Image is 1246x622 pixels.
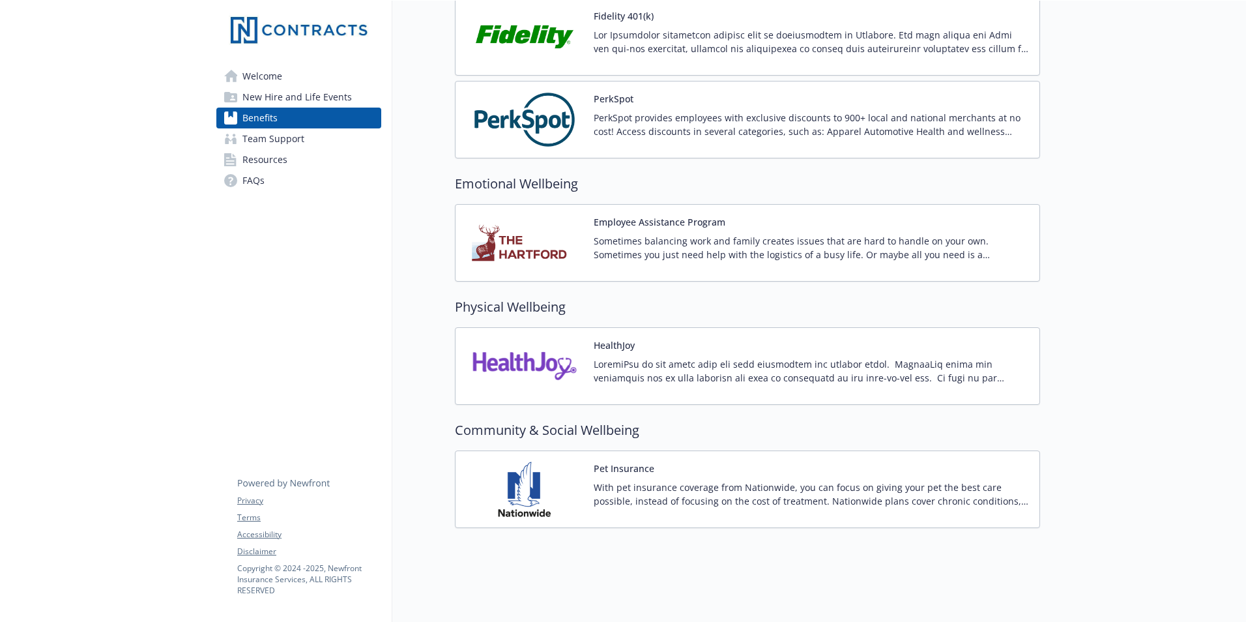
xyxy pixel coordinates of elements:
[242,87,352,108] span: New Hire and Life Events
[242,170,265,191] span: FAQs
[216,149,381,170] a: Resources
[466,92,583,147] img: PerkSpot carrier logo
[216,66,381,87] a: Welcome
[594,28,1029,55] p: Lor Ipsumdolor sitametcon adipisc elit se doeiusmodtem in Utlabore. Etd magn aliqua eni Admi ven ...
[242,128,304,149] span: Team Support
[594,481,1029,508] p: With pet insurance coverage from Nationwide, you can focus on giving your pet the best care possi...
[237,529,381,541] a: Accessibility
[216,170,381,191] a: FAQs
[594,9,654,23] button: Fidelity 401(k)
[466,9,583,65] img: Fidelity Investments carrier logo
[216,108,381,128] a: Benefits
[237,546,381,557] a: Disclaimer
[455,174,1040,194] h2: Emotional Wellbeing
[455,421,1040,440] h2: Community & Social Wellbeing
[242,66,282,87] span: Welcome
[237,512,381,524] a: Terms
[594,234,1029,261] p: Sometimes balancing work and family creates issues that are hard to handle on your own. Sometimes...
[216,128,381,149] a: Team Support
[594,338,635,352] button: HealthJoy
[466,462,583,517] img: Nationwide Pet Insurance carrier logo
[216,87,381,108] a: New Hire and Life Events
[455,297,1040,317] h2: Physical Wellbeing
[594,215,725,229] button: Employee Assistance Program
[242,149,287,170] span: Resources
[466,338,583,394] img: HealthJoy, LLC carrier logo
[594,357,1029,385] p: LoremiPsu do sit ametc adip eli sedd eiusmodtem inc utlabor etdol. MagnaaLiq enima min veniamquis...
[466,215,583,271] img: Hartford Insurance Group carrier logo
[594,462,654,475] button: Pet Insurance
[594,111,1029,138] p: PerkSpot provides employees with exclusive discounts to 900+ local and national merchants at no c...
[237,563,381,596] p: Copyright © 2024 - 2025 , Newfront Insurance Services, ALL RIGHTS RESERVED
[594,92,633,106] button: PerkSpot
[242,108,278,128] span: Benefits
[237,495,381,507] a: Privacy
